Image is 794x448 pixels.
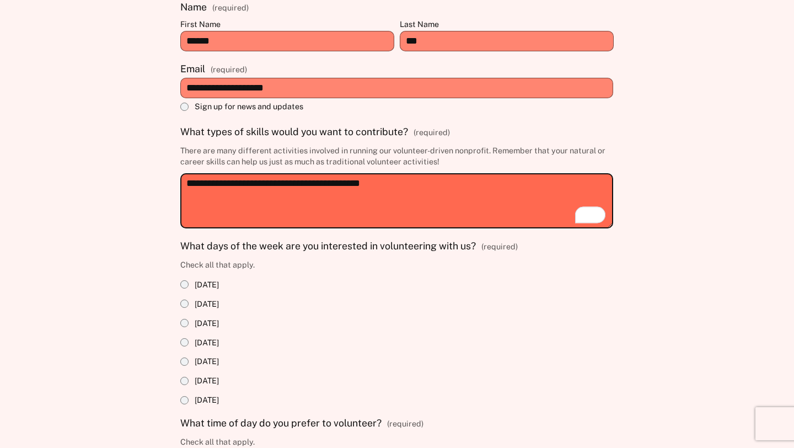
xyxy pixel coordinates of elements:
span: (required) [414,127,450,138]
span: [DATE] [195,394,219,406]
div: Last Name [400,19,614,31]
span: [DATE] [195,298,219,310]
span: Email [180,62,205,76]
input: [DATE] [180,358,189,366]
span: [DATE] [195,337,219,348]
input: [DATE] [180,396,189,404]
span: Name [180,1,207,14]
input: [DATE] [180,319,189,327]
p: Check all that apply. [180,255,517,274]
span: What types of skills would you want to contribute? [180,125,408,139]
input: [DATE] [180,300,189,308]
input: [DATE] [180,280,189,289]
input: Sign up for news and updates [180,103,189,111]
span: What time of day do you prefer to volunteer? [180,417,382,430]
span: (required) [387,418,423,429]
input: [DATE] [180,377,189,385]
span: [DATE] [195,279,219,290]
span: What days of the week are you interested in volunteering with us? [180,239,476,253]
textarea: To enrich screen reader interactions, please activate Accessibility in Grammarly extension settings [180,173,613,228]
p: There are many different activities involved in running our volunteer-driven nonprofit. Remember ... [180,141,613,171]
span: Sign up for news and updates [195,101,303,112]
span: (required) [211,64,247,75]
input: [DATE] [180,338,189,346]
span: [DATE] [195,318,219,329]
span: (required) [212,4,249,12]
span: [DATE] [195,375,219,386]
span: (required) [481,241,518,252]
span: [DATE] [195,356,219,367]
div: First Name [180,19,394,31]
